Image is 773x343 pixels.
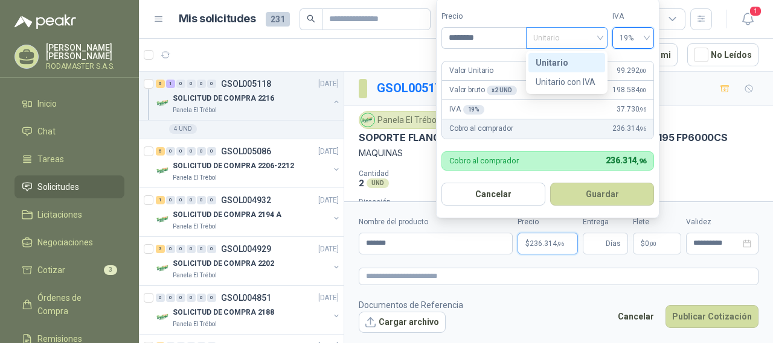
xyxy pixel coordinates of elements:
[156,80,165,88] div: 6
[666,305,759,328] button: Publicar Cotización
[359,169,499,178] p: Cantidad
[37,291,113,318] span: Órdenes de Compra
[518,216,578,228] label: Precio
[156,77,341,115] a: 6 1 0 0 0 0 GSOL005118[DATE] Company LogoSOLICITUD DE COMPRA 2216Panela El Trébol
[221,196,271,204] p: GSOL004932
[487,86,516,95] div: x 2 UND
[318,78,339,90] p: [DATE]
[166,147,175,156] div: 0
[221,80,271,88] p: GSOL005118
[173,105,217,115] p: Panela El Trébol
[639,68,646,74] span: ,00
[207,147,216,156] div: 0
[14,148,124,171] a: Tareas
[617,65,646,77] span: 99.292
[187,147,196,156] div: 0
[37,236,93,249] span: Negociaciones
[37,153,64,166] span: Tareas
[156,242,341,280] a: 3 0 0 0 0 0 GSOL004929[DATE] Company LogoSOLICITUD DE COMPRA 2202Panela El Trébol
[612,123,646,134] span: 236.314
[221,147,271,156] p: GSOL005086
[612,84,646,96] span: 198.584
[749,5,762,17] span: 1
[173,319,217,329] p: Panela El Trébol
[639,87,646,93] span: ,00
[612,11,654,22] label: IVA
[441,183,545,206] button: Cancelar
[176,80,185,88] div: 0
[197,80,206,88] div: 0
[173,173,217,183] p: Panela El Trébol
[633,233,681,254] p: $ 0,00
[620,29,647,47] span: 19%
[14,231,124,254] a: Negociaciones
[449,104,484,115] p: IVA
[359,131,728,144] p: SOPORTE FLANGIA OVALE UCFL 205 D25 LONG LIFE REF MF 801195 FP6000CS
[156,294,165,302] div: 0
[37,208,82,221] span: Licitaciones
[449,65,493,77] p: Valor Unitario
[449,84,517,96] p: Valor bruto
[197,245,206,253] div: 0
[173,209,281,221] p: SOLICITUD DE COMPRA 2194 A
[187,196,196,204] div: 0
[169,124,197,134] div: 4 UND
[156,212,170,227] img: Company Logo
[611,305,661,328] button: Cancelar
[221,245,271,253] p: GSOL004929
[156,147,165,156] div: 5
[637,157,646,165] span: ,96
[207,294,216,302] div: 0
[687,43,759,66] button: No Leídos
[173,307,274,318] p: SOLICITUD DE COMPRA 2188
[176,196,185,204] div: 0
[533,29,600,47] span: Unitario
[176,294,185,302] div: 0
[166,245,175,253] div: 0
[14,286,124,323] a: Órdenes de Compra
[37,180,79,194] span: Solicitudes
[530,240,564,247] span: 236.314
[37,125,56,138] span: Chat
[583,216,628,228] label: Entrega
[528,53,605,72] div: Unitario
[557,241,564,247] span: ,96
[173,222,217,231] p: Panela El Trébol
[377,79,516,98] p: / SOL053591
[617,104,646,115] span: 37.730
[46,63,124,70] p: RODAMASTER S.A.S.
[14,14,76,29] img: Logo peakr
[46,43,124,60] p: [PERSON_NAME] [PERSON_NAME]
[359,216,513,228] label: Nombre del producto
[449,157,519,165] p: Cobro al comprador
[359,298,463,312] p: Documentos de Referencia
[37,263,65,277] span: Cotizar
[536,56,598,69] div: Unitario
[550,183,654,206] button: Guardar
[156,163,170,178] img: Company Logo
[156,261,170,275] img: Company Logo
[207,196,216,204] div: 0
[187,294,196,302] div: 0
[307,14,315,23] span: search
[197,147,206,156] div: 0
[156,144,341,183] a: 5 0 0 0 0 0 GSOL005086[DATE] Company LogoSOLICITUD DE COMPRA 2206-2212Panela El Trébol
[156,96,170,110] img: Company Logo
[14,175,124,198] a: Solicitudes
[156,291,341,329] a: 0 0 0 0 0 0 GSOL004851[DATE] Company LogoSOLICITUD DE COMPRA 2188Panela El Trébol
[266,12,290,27] span: 231
[156,193,341,231] a: 1 0 0 0 0 0 GSOL004932[DATE] Company LogoSOLICITUD DE COMPRA 2194 APanela El Trébol
[649,241,656,247] span: ,00
[207,80,216,88] div: 0
[179,10,256,28] h1: Mis solicitudes
[639,106,646,113] span: ,96
[359,312,446,333] button: Cargar archivo
[37,97,57,110] span: Inicio
[318,244,339,255] p: [DATE]
[318,195,339,206] p: [DATE]
[645,240,656,247] span: 0
[359,111,444,129] div: Panela El Trébol
[449,123,513,134] p: Cobro al comprador
[318,292,339,304] p: [DATE]
[686,216,759,228] label: Validez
